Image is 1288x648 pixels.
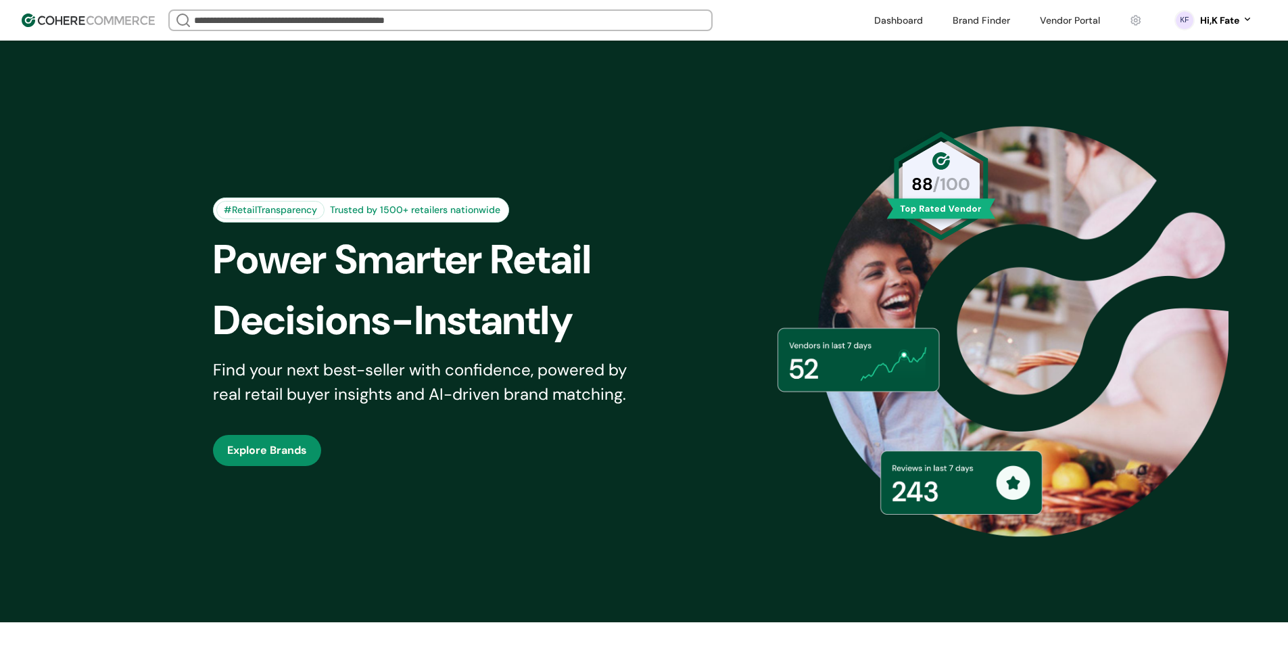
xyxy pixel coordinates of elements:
button: Hi,K Fate [1200,14,1253,28]
div: Find your next best-seller with confidence, powered by real retail buyer insights and AI-driven b... [213,358,644,407]
div: Hi, K Fate [1200,14,1239,28]
button: Explore Brands [213,435,321,466]
div: #RetailTransparency [216,201,325,219]
div: Decisions-Instantly [213,290,667,351]
div: Power Smarter Retail [213,229,667,290]
svg: 0 percent [1174,10,1195,30]
img: Cohere Logo [22,14,155,27]
div: Trusted by 1500+ retailers nationwide [325,203,506,217]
